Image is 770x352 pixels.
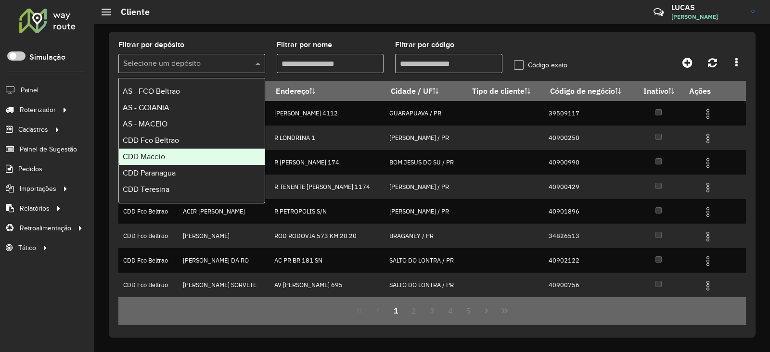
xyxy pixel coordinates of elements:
[385,150,466,175] td: BOM JESUS DO SU / PR
[20,105,56,115] span: Roteirizador
[21,85,38,95] span: Painel
[178,199,269,224] td: ACIR [PERSON_NAME]
[496,302,514,320] button: Last Page
[123,87,180,95] span: AS - FCO Beltrao
[269,273,385,297] td: AV [PERSON_NAME] 695
[671,13,744,21] span: [PERSON_NAME]
[543,101,635,126] td: 39509117
[466,81,544,101] th: Tipo de cliente
[269,81,385,101] th: Endereço
[385,273,466,297] td: SALTO DO LONTRA / PR
[118,199,178,224] td: CDD Fco Beltrao
[671,3,744,12] h3: LUCAS
[460,302,478,320] button: 5
[423,302,441,320] button: 3
[269,199,385,224] td: R PETROPOLIS S/N
[269,150,385,175] td: R [PERSON_NAME] 174
[178,224,269,248] td: [PERSON_NAME]
[385,101,466,126] td: GUARAPUAVA / PR
[635,81,683,101] th: Inativo
[269,248,385,273] td: AC PR BR 181 SN
[269,224,385,248] td: ROD RODOVIA 573 KM 20 20
[385,81,466,101] th: Cidade / UF
[269,101,385,126] td: [PERSON_NAME] 4112
[269,126,385,150] td: R LONDRINA 1
[20,144,77,154] span: Painel de Sugestão
[543,199,635,224] td: 40901896
[648,2,669,23] a: Contato Rápido
[543,150,635,175] td: 40900990
[20,184,56,194] span: Importações
[18,125,48,135] span: Cadastros
[385,224,466,248] td: BRAGANEY / PR
[123,169,176,177] span: CDD Paranagua
[18,164,42,174] span: Pedidos
[477,302,496,320] button: Next Page
[514,60,567,70] label: Código exato
[385,248,466,273] td: SALTO DO LONTRA / PR
[385,175,466,199] td: [PERSON_NAME] / PR
[543,126,635,150] td: 40900250
[29,51,65,63] label: Simulação
[178,248,269,273] td: [PERSON_NAME] DA RO
[20,223,71,233] span: Retroalimentação
[20,203,50,214] span: Relatórios
[123,120,167,128] span: AS - MACEIO
[123,136,179,144] span: CDD Fco Beltrao
[118,224,178,248] td: CDD Fco Beltrao
[405,302,423,320] button: 2
[18,243,36,253] span: Tático
[123,185,169,193] span: CDD Teresina
[385,199,466,224] td: [PERSON_NAME] / PR
[543,248,635,273] td: 40902122
[543,224,635,248] td: 34826513
[277,39,332,50] label: Filtrar por nome
[123,152,165,161] span: CDD Maceio
[118,273,178,297] td: CDD Fco Beltrao
[683,81,741,101] th: Ações
[387,302,405,320] button: 1
[118,39,184,50] label: Filtrar por depósito
[118,78,265,203] ng-dropdown-panel: Options list
[118,248,178,273] td: CDD Fco Beltrao
[269,175,385,199] td: R TENENTE [PERSON_NAME] 1174
[543,175,635,199] td: 40900429
[543,273,635,297] td: 40900756
[123,103,169,112] span: AS - GOIANIA
[441,302,460,320] button: 4
[111,7,150,17] h2: Cliente
[178,273,269,297] td: [PERSON_NAME] SORVETE
[395,39,454,50] label: Filtrar por código
[385,126,466,150] td: [PERSON_NAME] / PR
[543,81,635,101] th: Código de negócio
